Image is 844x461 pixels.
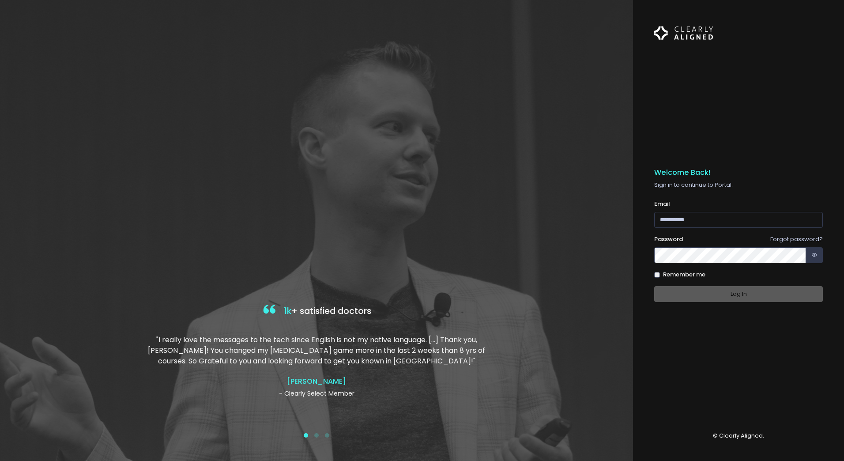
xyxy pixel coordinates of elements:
[284,305,291,317] span: 1k
[147,302,487,321] h4: + satisfied doctors
[147,377,487,385] h4: [PERSON_NAME]
[654,200,670,208] label: Email
[654,21,713,45] img: Logo Horizontal
[147,389,487,398] p: - Clearly Select Member
[147,335,487,367] p: "I really love the messages to the tech since English is not my native language. […] Thank you, [...
[770,235,823,243] a: Forgot password?
[654,181,823,189] p: Sign in to continue to Portal.
[654,235,683,244] label: Password
[663,270,705,279] label: Remember me
[654,431,823,440] p: © Clearly Aligned.
[654,168,823,177] h5: Welcome Back!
